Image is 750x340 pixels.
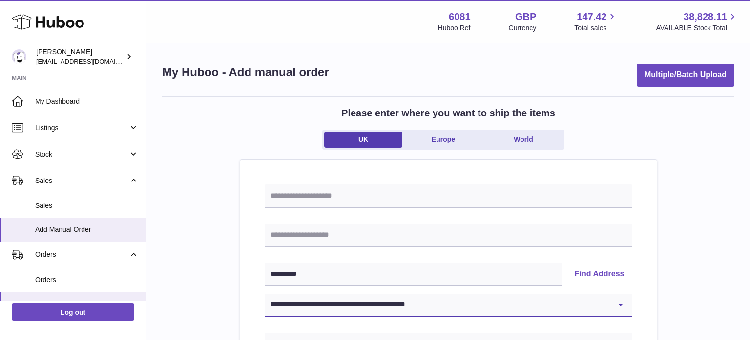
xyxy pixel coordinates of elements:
[12,303,134,321] a: Log out
[449,10,471,23] strong: 6081
[12,49,26,64] img: hello@pogsheadphones.com
[36,47,124,66] div: [PERSON_NAME]
[35,275,139,285] span: Orders
[162,65,329,80] h1: My Huboo - Add manual order
[404,132,482,148] a: Europe
[35,299,139,309] span: Add Manual Order
[35,176,128,185] span: Sales
[35,123,128,133] span: Listings
[574,23,618,33] span: Total sales
[35,201,139,210] span: Sales
[684,10,727,23] span: 38,828.11
[36,57,144,65] span: [EMAIL_ADDRESS][DOMAIN_NAME]
[637,64,734,87] button: Multiple/Batch Upload
[35,97,139,106] span: My Dashboard
[35,250,128,259] span: Orders
[574,10,618,33] a: 147.42 Total sales
[567,263,632,286] button: Find Address
[515,10,536,23] strong: GBP
[341,107,555,120] h2: Please enter where you want to ship the items
[509,23,537,33] div: Currency
[577,10,606,23] span: 147.42
[324,132,402,148] a: UK
[484,132,562,148] a: World
[35,225,139,234] span: Add Manual Order
[656,10,738,33] a: 38,828.11 AVAILABLE Stock Total
[438,23,471,33] div: Huboo Ref
[35,150,128,159] span: Stock
[656,23,738,33] span: AVAILABLE Stock Total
